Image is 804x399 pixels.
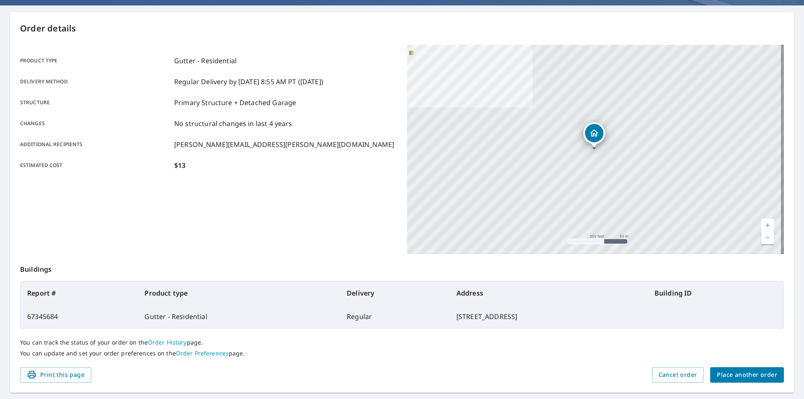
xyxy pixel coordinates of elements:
[717,370,777,380] span: Place another order
[659,370,697,380] span: Cancel order
[20,139,171,149] p: Additional recipients
[20,77,171,87] p: Delivery method
[20,160,171,170] p: Estimated cost
[20,118,171,129] p: Changes
[450,305,648,328] td: [STREET_ADDRESS]
[148,338,187,346] a: Order History
[176,349,229,357] a: Order Preferences
[174,160,186,170] p: $13
[138,281,340,305] th: Product type
[174,56,237,66] p: Gutter - Residential
[710,367,784,383] button: Place another order
[20,339,784,346] p: You can track the status of your order on the page.
[174,77,323,87] p: Regular Delivery by [DATE] 8:55 AM PT ([DATE])
[27,370,85,380] span: Print this page
[174,139,394,149] p: [PERSON_NAME][EMAIL_ADDRESS][PERSON_NAME][DOMAIN_NAME]
[20,367,91,383] button: Print this page
[20,254,784,281] p: Buildings
[648,281,783,305] th: Building ID
[340,281,450,305] th: Delivery
[174,98,296,108] p: Primary Structure + Detached Garage
[21,305,138,328] td: 67345684
[20,22,784,35] p: Order details
[340,305,450,328] td: Regular
[21,281,138,305] th: Report #
[761,219,774,232] a: Current Level 17, Zoom In
[20,56,171,66] p: Product type
[20,350,784,357] p: You can update and set your order preferences on the page.
[20,98,171,108] p: Structure
[583,122,605,148] div: Dropped pin, building 1, Residential property, 13662 W Wind Dr South Lyon, MI 48178
[652,367,704,383] button: Cancel order
[761,232,774,244] a: Current Level 17, Zoom Out
[138,305,340,328] td: Gutter - Residential
[174,118,292,129] p: No structural changes in last 4 years
[450,281,648,305] th: Address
